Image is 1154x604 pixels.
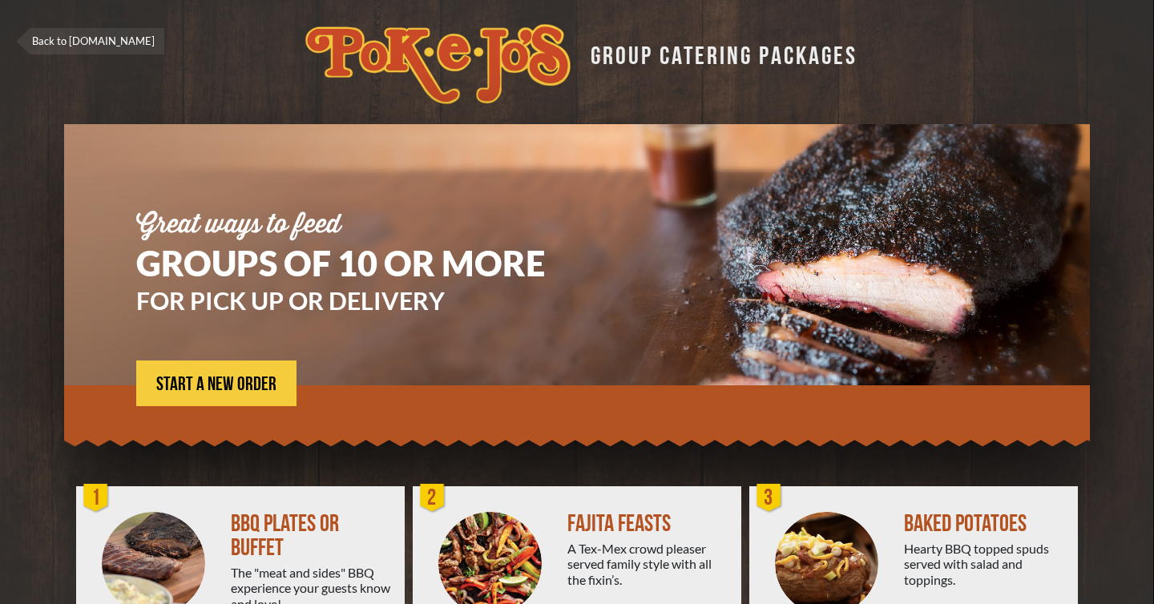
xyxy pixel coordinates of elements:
div: Great ways to feed [136,212,593,238]
div: A Tex-Mex crowd pleaser served family style with all the fixin’s. [567,541,728,587]
span: START A NEW ORDER [156,375,276,394]
a: Back to [DOMAIN_NAME] [16,28,164,54]
div: Hearty BBQ topped spuds served with salad and toppings. [904,541,1065,587]
div: BAKED POTATOES [904,512,1065,536]
div: GROUP CATERING PACKAGES [579,37,857,68]
img: logo.svg [305,24,571,104]
div: BBQ PLATES OR BUFFET [231,512,392,560]
h1: GROUPS OF 10 OR MORE [136,246,593,280]
h3: FOR PICK UP OR DELIVERY [136,288,593,312]
div: FAJITA FEASTS [567,512,728,536]
a: START A NEW ORDER [136,360,297,406]
div: 1 [80,482,112,514]
div: 3 [753,482,785,514]
div: 2 [417,482,449,514]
